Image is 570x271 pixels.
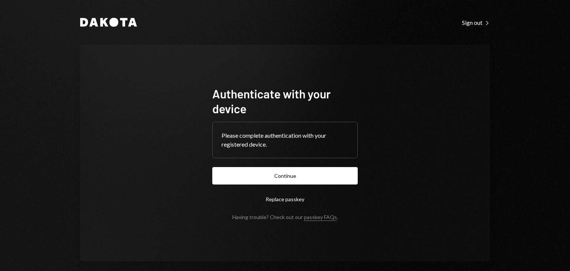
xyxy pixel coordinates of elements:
[462,18,490,26] a: Sign out
[462,19,490,26] div: Sign out
[212,167,358,185] button: Continue
[212,190,358,208] button: Replace passkey
[212,86,358,116] h1: Authenticate with your device
[304,214,337,221] a: passkey FAQs
[222,131,348,149] div: Please complete authentication with your registered device.
[232,214,338,220] div: Having trouble? Check out our .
